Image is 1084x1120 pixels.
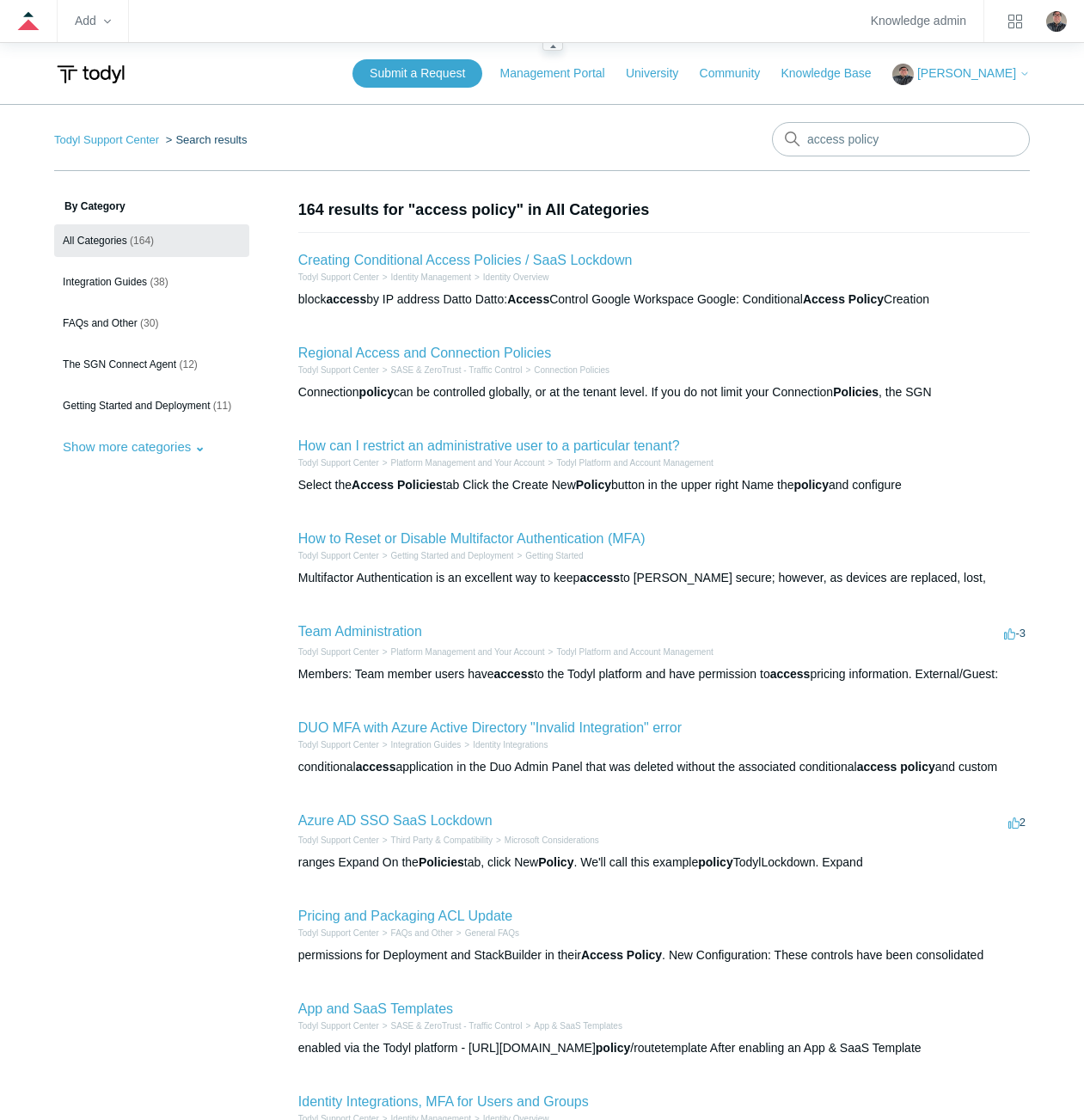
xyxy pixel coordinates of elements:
[298,646,379,658] li: Todyl Support Center
[63,235,127,247] span: All Categories
[75,16,111,26] zd-hc-trigger: Add
[379,456,545,469] li: Platform Management and Your Account
[54,58,127,90] img: Todyl Support Center Help Center home page
[483,272,549,282] a: Identity Overview
[298,1021,379,1031] a: Todyl Support Center
[326,292,366,306] em: access
[494,667,535,681] em: access
[298,364,379,376] li: Todyl Support Center
[162,133,248,146] li: Search results
[298,665,1030,683] div: Members: Team member users have to the Todyl platform and have permission to pricing information....
[298,1001,453,1016] a: App and SaaS Templates
[54,133,159,146] a: Todyl Support Center
[781,64,888,83] a: Knowledge Base
[545,646,713,658] li: Todyl Platform and Account Management
[298,1019,379,1032] li: Todyl Support Center
[391,740,462,750] a: Integration Guides
[471,271,549,284] li: Identity Overview
[391,1021,523,1031] a: SASE & ZeroTrust - Traffic Control
[379,549,514,562] li: Getting Started and Deployment
[391,458,545,468] a: Platform Management and Your Account
[130,235,154,247] span: (164)
[150,276,168,288] span: (38)
[54,199,249,214] h3: By Category
[298,813,493,828] a: Azure AD SSO SaaS Lockdown
[379,646,545,658] li: Platform Management and Your Account
[298,531,646,546] a: How to Reset or Disable Multifactor Authentication (MFA)
[473,740,548,750] a: Identity Integrations
[54,431,214,462] button: Show more categories
[793,478,828,492] em: policy
[298,928,379,938] a: Todyl Support Center
[298,272,379,282] a: Todyl Support Center
[54,266,249,298] a: Integration Guides (38)
[626,64,695,83] a: University
[556,458,713,468] a: Todyl Platform and Account Management
[359,385,394,399] em: policy
[453,927,519,939] li: General FAQs
[596,1041,630,1055] em: policy
[391,647,545,657] a: Platform Management and Your Account
[525,551,583,560] a: Getting Started
[298,199,1030,222] h1: 164 results for "access policy" in All Categories
[298,1039,1030,1057] div: enabled via the Todyl platform - [URL][DOMAIN_NAME] /routetemplate After enabling an App & SaaS T...
[298,476,1030,494] div: Select the tab Click the Create New button in the upper right Name the and configure
[505,835,599,845] a: Microsoft Considerations
[213,400,231,412] span: (11)
[298,927,379,939] li: Todyl Support Center
[352,59,482,88] a: Submit a Request
[803,292,884,306] em: Access Policy
[298,946,1030,964] div: permissions for Deployment and StackBuilder in their . New Configuration: These controls have bee...
[700,64,778,83] a: Community
[54,307,249,340] a: FAQs and Other (30)
[298,549,379,562] li: Todyl Support Center
[379,834,493,847] li: Third Party & Compatibility
[54,389,249,422] a: Getting Started and Deployment (11)
[379,927,453,939] li: FAQs and Other
[298,1094,589,1109] a: Identity Integrations, MFA for Users and Groups
[579,571,620,584] em: access
[298,909,512,923] a: Pricing and Packaging ACL Update
[507,292,549,306] em: Access
[493,834,599,847] li: Microsoft Considerations
[298,346,551,360] a: Regional Access and Connection Policies
[522,1019,622,1032] li: App & SaaS Templates
[538,855,573,869] em: Policy
[391,928,453,938] a: FAQs and Other
[857,760,935,774] em: access policy
[871,16,966,26] a: Knowledge admin
[54,348,249,381] a: The SGN Connect Agent (12)
[298,758,1030,776] div: conditional application in the Duo Admin Panel that was deleted without the associated conditiona...
[63,317,138,329] span: FAQs and Other
[917,66,1016,80] span: [PERSON_NAME]
[542,42,563,51] zd-hc-resizer: Guide navigation
[698,855,732,869] em: policy
[298,835,379,845] a: Todyl Support Center
[576,478,611,492] em: Policy
[465,928,519,938] a: General FAQs
[556,647,713,657] a: Todyl Platform and Account Management
[1046,11,1067,32] img: user avatar
[63,400,210,412] span: Getting Started and Deployment
[298,569,1030,587] div: Multifactor Authentication is an excellent way to keep to [PERSON_NAME] secure; however, as devic...
[298,383,1030,401] div: Connection can be controlled globally, or at the tenant level. If you do not limit your Connectio...
[1004,627,1026,640] span: -3
[54,224,249,257] a: All Categories (164)
[461,738,548,751] li: Identity Integrations
[379,738,462,751] li: Integration Guides
[379,271,471,284] li: Identity Management
[179,358,197,370] span: (12)
[770,667,811,681] em: access
[513,549,583,562] li: Getting Started
[298,365,379,375] a: Todyl Support Center
[379,1019,523,1032] li: SASE & ZeroTrust - Traffic Control
[892,64,1030,85] button: [PERSON_NAME]
[581,948,662,962] em: Access Policy
[298,624,422,639] a: Team Administration
[63,358,176,370] span: The SGN Connect Agent
[298,456,379,469] li: Todyl Support Center
[1046,11,1067,32] zd-hc-trigger: Click your profile icon to open the profile menu
[522,364,609,376] li: Connection Policies
[391,365,523,375] a: SASE & ZeroTrust - Traffic Control
[298,738,379,751] li: Todyl Support Center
